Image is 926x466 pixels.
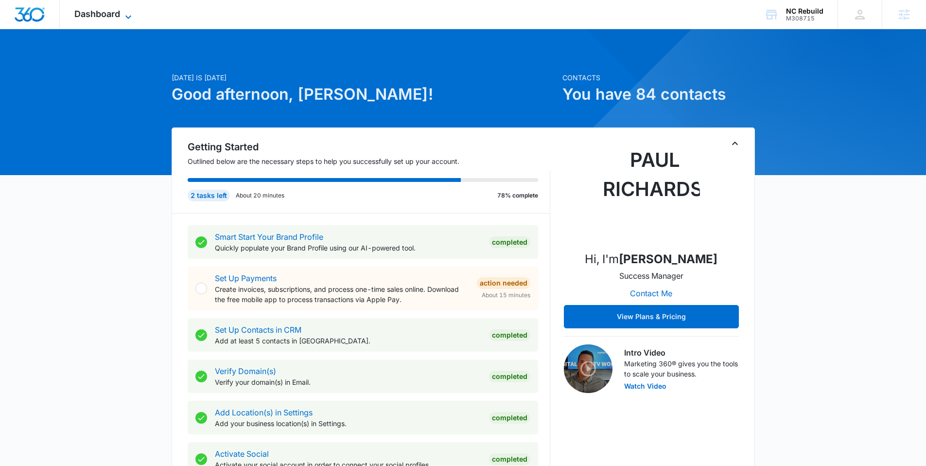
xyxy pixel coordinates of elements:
div: Action Needed [477,277,530,289]
span: Dashboard [74,9,120,19]
span: About 15 minutes [482,291,530,300]
div: account id [786,15,823,22]
p: Quickly populate your Brand Profile using our AI-powered tool. [215,243,481,253]
div: Completed [489,412,530,424]
div: Completed [489,329,530,341]
a: Set Up Payments [215,273,277,283]
a: Set Up Contacts in CRM [215,325,301,335]
p: Create invoices, subscriptions, and process one-time sales online. Download the free mobile app t... [215,284,469,305]
div: Completed [489,236,530,248]
h2: Getting Started [188,140,550,154]
img: Paul Richardson [603,145,700,243]
button: Toggle Collapse [729,138,741,149]
p: Contacts [562,72,755,83]
h1: Good afternoon, [PERSON_NAME]! [172,83,557,106]
p: [DATE] is [DATE] [172,72,557,83]
p: Success Manager [619,270,683,282]
p: Add at least 5 contacts in [GEOGRAPHIC_DATA]. [215,336,481,346]
p: Verify your domain(s) in Email. [215,377,481,387]
p: About 20 minutes [236,191,284,200]
h1: You have 84 contacts [562,83,755,106]
button: Watch Video [624,383,666,390]
div: Completed [489,453,530,465]
strong: [PERSON_NAME] [619,252,717,266]
button: Contact Me [620,282,682,305]
a: Smart Start Your Brand Profile [215,232,323,242]
div: 2 tasks left [188,190,230,201]
p: Hi, I'm [585,251,717,268]
div: account name [786,7,823,15]
img: Intro Video [564,344,612,393]
a: Add Location(s) in Settings [215,408,313,417]
p: Marketing 360® gives you the tools to scale your business. [624,358,739,379]
div: Completed [489,371,530,382]
button: View Plans & Pricing [564,305,739,328]
h3: Intro Video [624,347,739,358]
a: Activate Social [215,449,269,459]
p: 78% complete [497,191,538,200]
a: Verify Domain(s) [215,366,276,376]
p: Outlined below are the necessary steps to help you successfully set up your account. [188,156,550,166]
p: Add your business location(s) in Settings. [215,418,481,429]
